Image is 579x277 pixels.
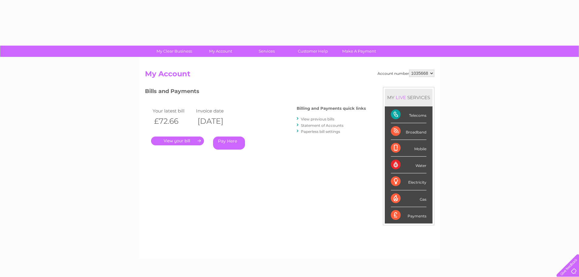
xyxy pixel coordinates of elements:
a: Make A Payment [334,46,384,57]
td: Your latest bill [151,107,195,115]
a: Services [242,46,292,57]
div: Gas [391,190,426,207]
div: Account number [377,70,434,77]
th: [DATE] [195,115,238,127]
a: View previous bills [301,117,334,121]
div: LIVE [395,95,407,100]
div: Payments [391,207,426,223]
div: Electricity [391,173,426,190]
a: Pay Here [213,137,245,150]
a: My Clear Business [149,46,199,57]
a: Customer Help [288,46,338,57]
td: Invoice date [195,107,238,115]
div: Broadband [391,123,426,140]
div: MY SERVICES [385,89,433,106]
a: Statement of Accounts [301,123,343,128]
a: Paperless bill settings [301,129,340,134]
h3: Bills and Payments [145,87,366,98]
div: Telecoms [391,106,426,123]
a: . [151,137,204,145]
a: My Account [195,46,246,57]
h4: Billing and Payments quick links [297,106,366,111]
h2: My Account [145,70,434,81]
div: Water [391,157,426,173]
div: Mobile [391,140,426,157]
th: £72.66 [151,115,195,127]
